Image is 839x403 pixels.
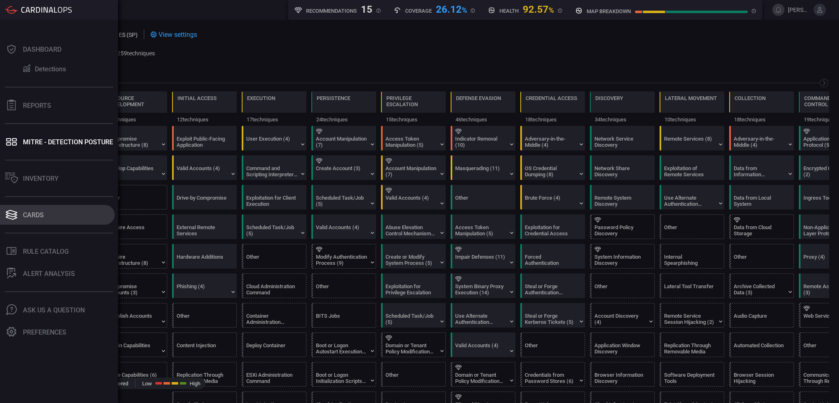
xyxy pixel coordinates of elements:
div: 18 techniques [520,113,585,126]
div: Boot or Logon Autostart Execution (14) [316,342,367,355]
div: Compromise Accounts (3) [107,283,158,296]
div: Compromise Infrastructure (8) [107,136,158,148]
div: Archive Collected Data (3) [734,283,785,296]
div: Exploitation for Credential Access [525,224,576,237]
span: High [190,380,200,387]
div: Network Share Discovery [594,165,646,178]
div: TA0001: Initial Access [172,91,237,126]
p: Showing 259 / 259 techniques [83,50,155,57]
div: Steal or Forge Authentication Certificates [525,283,576,296]
div: Valid Accounts (4) [177,165,228,178]
div: Remote System Discovery [594,195,646,207]
div: T1005: Data from Local System [729,185,794,209]
div: T1187: Forced Authentication [520,244,585,269]
div: Other (Not covered) [520,332,585,357]
div: Browser Information Discovery [594,372,646,384]
span: % [462,6,467,14]
div: TA0005: Defense Evasion [451,91,515,126]
div: Browser Session Hijacking [734,372,785,384]
div: TA0002: Execution [242,91,306,126]
div: Access Token Manipulation (5) [385,136,437,148]
div: 12 techniques [172,113,237,126]
div: T1213: Data from Information Repositories [729,155,794,180]
div: Other [177,313,228,325]
div: T1087: Account Discovery (Not covered) [590,303,655,328]
div: T1585: Establish Accounts (Not covered) [102,303,167,328]
div: Other (Not covered) [102,185,167,209]
div: T1197: BITS Jobs (Not covered) [311,303,376,328]
div: Resource Development [108,95,162,107]
div: Cloud Administration Command [246,283,297,296]
div: T1558: Steal or Forge Kerberos Tickets [520,303,585,328]
div: T1530: Data from Cloud Storage [729,214,794,239]
div: Other (Not covered) [729,244,794,269]
div: Dashboard [23,46,61,53]
div: T1586: Compromise Accounts (Not covered) [102,273,167,298]
div: Credential Access [526,95,577,101]
div: Data from Information Repositories (5) [734,165,785,178]
div: TA0004: Privilege Escalation [381,91,446,126]
div: T1098: Account Manipulation [311,126,376,150]
div: Initial Access [177,95,217,101]
div: T1070: Indicator Removal [451,126,515,150]
div: 18 techniques [729,113,794,126]
h5: map breakdown [587,8,631,14]
div: Ask Us A Question [23,306,85,314]
div: Abuse Elevation Control Mechanism (6) [385,224,437,237]
div: T1078: Valid Accounts [172,155,237,180]
div: T1550: Use Alternate Authentication Material [660,185,724,209]
div: Other [107,195,158,207]
span: Low [142,380,152,387]
div: T1037: Boot or Logon Initialization Scripts (Not covered) [311,362,376,387]
div: T1566: Phishing [172,273,237,298]
div: Data from Local System [734,195,785,207]
div: Masquerading (11) [455,165,506,178]
div: T1185: Browser Session Hijacking (Not covered) [729,362,794,387]
span: [PERSON_NAME].[PERSON_NAME] [788,7,810,13]
div: Exploitation of Remote Services [664,165,715,178]
div: Replication Through Removable Media [664,342,715,355]
div: Exploitation for Privilege Escalation [385,283,437,296]
h5: Coverage [405,8,432,14]
div: Acquire Access [107,224,158,237]
div: T1587: Develop Capabilities [102,155,167,180]
div: Valid Accounts (4) [455,342,506,355]
div: T1217: Browser Information Discovery (Not covered) [590,362,655,387]
div: T1608: Stage Capabilities (Not covered) [102,362,167,387]
div: Exploitation for Client Execution [246,195,297,207]
div: T1189: Drive-by Compromise [172,185,237,209]
div: TA0008: Lateral Movement [660,91,724,126]
div: Obtain Capabilities (7) [107,342,158,355]
div: ESXi Administration Command [246,372,297,384]
div: T1588: Obtain Capabilities (Not covered) [102,332,167,357]
div: T1649: Steal or Forge Authentication Certificates [520,273,585,298]
div: T1548: Abuse Elevation Control Mechanism [381,214,446,239]
div: Exploit Public-Facing Application [177,136,228,148]
div: T1550: Use Alternate Authentication Material [451,303,515,328]
div: Audio Capture [734,313,785,325]
div: Scheduled Task/Job (5) [246,224,297,237]
div: Develop Capabilities (4) [107,165,158,178]
div: Phishing (4) [177,283,228,296]
div: T1210: Exploitation of Remote Services [660,155,724,180]
div: T1134: Access Token Manipulation [381,126,446,150]
div: Other [451,185,515,209]
div: T1133: External Remote Services [172,214,237,239]
div: 26.12 [436,4,467,14]
div: Persistence [317,95,350,101]
div: T1659: Content Injection (Not covered) [172,332,237,357]
div: Lateral Movement [665,95,717,101]
div: T1082: System Information Discovery [590,244,655,269]
div: Privilege Escalation [386,95,440,107]
div: 9 techniques [102,113,167,126]
div: Modify Authentication Process (9) [316,254,367,266]
div: Account Manipulation (7) [385,165,437,178]
div: Replication Through Removable Media [177,372,228,384]
div: T1543: Create or Modify System Process [381,244,446,269]
div: Stage Capabilities (6) [107,372,158,384]
div: T1046: Network Service Discovery [590,126,655,150]
div: Create Account (3) [316,165,367,178]
div: Detections [35,65,66,73]
h5: Health [499,8,519,14]
div: T1098: Account Manipulation [381,155,446,180]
